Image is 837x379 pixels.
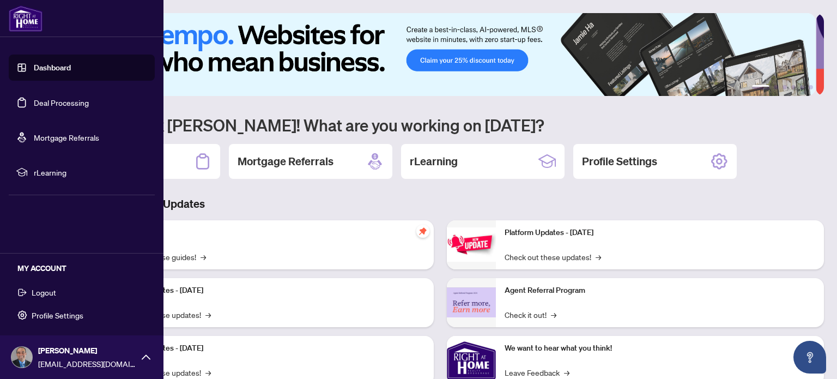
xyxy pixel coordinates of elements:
[505,342,815,354] p: We want to hear what you think!
[505,285,815,297] p: Agent Referral Program
[34,63,71,73] a: Dashboard
[114,342,425,354] p: Platform Updates - [DATE]
[596,251,601,263] span: →
[505,227,815,239] p: Platform Updates - [DATE]
[34,98,89,107] a: Deal Processing
[551,309,556,321] span: →
[9,306,155,324] button: Profile Settings
[17,262,155,274] h5: MY ACCOUNT
[201,251,206,263] span: →
[582,154,657,169] h2: Profile Settings
[34,133,99,142] a: Mortgage Referrals
[114,227,425,239] p: Self-Help
[34,166,147,178] span: rLearning
[205,309,211,321] span: →
[809,85,813,89] button: 6
[9,5,43,32] img: logo
[447,227,496,262] img: Platform Updates - June 23, 2025
[416,225,429,238] span: pushpin
[38,345,136,357] span: [PERSON_NAME]
[447,287,496,317] img: Agent Referral Program
[410,154,458,169] h2: rLearning
[505,309,556,321] a: Check it out!→
[57,13,816,96] img: Slide 0
[57,115,824,135] h1: Welcome back [PERSON_NAME]! What are you working on [DATE]?
[205,366,211,378] span: →
[564,366,569,378] span: →
[505,366,569,378] a: Leave Feedback→
[783,85,787,89] button: 3
[38,358,136,370] span: [EMAIL_ADDRESS][DOMAIN_NAME]
[11,347,32,368] img: Profile Icon
[791,85,796,89] button: 4
[9,283,155,302] button: Logout
[752,85,769,89] button: 1
[793,341,826,374] button: Open asap
[505,251,601,263] a: Check out these updates!→
[32,306,83,324] span: Profile Settings
[114,285,425,297] p: Platform Updates - [DATE]
[774,85,778,89] button: 2
[800,85,804,89] button: 5
[238,154,333,169] h2: Mortgage Referrals
[57,196,824,212] h3: Brokerage & Industry Updates
[32,284,56,301] span: Logout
